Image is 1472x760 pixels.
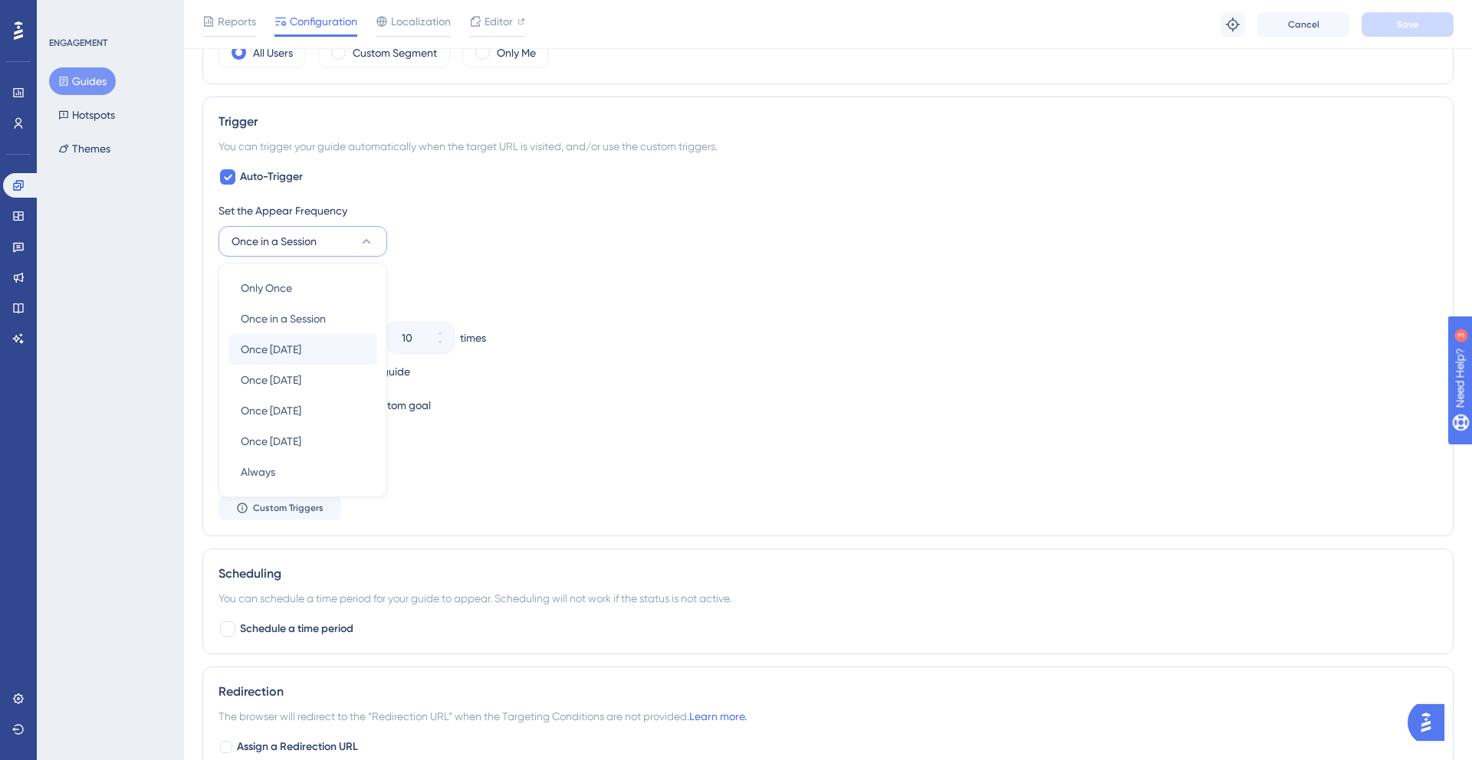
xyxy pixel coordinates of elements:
div: Stop Trigger [219,269,1437,287]
label: Custom Segment [353,44,437,62]
button: Guides [49,67,116,95]
div: Set the Appear Frequency [219,201,1437,220]
button: Only Once [228,273,377,303]
span: The browser will redirect to the “Redirection URL” when the Targeting Conditions are not provided. [219,707,747,726]
button: Custom Triggers [219,496,341,520]
div: 3 [107,8,111,20]
button: Themes [49,135,120,162]
span: Once [DATE] [241,371,301,389]
span: Configuration [290,12,357,31]
span: Cancel [1288,18,1319,31]
div: You can trigger your guide automatically when the target URL is visited, and/or use the custom tr... [219,137,1437,156]
span: Once [DATE] [241,401,301,420]
label: All Users [253,44,293,62]
button: Once in a Session [228,303,377,334]
div: times [460,329,486,347]
span: Always [241,463,275,481]
label: Only Me [497,44,536,62]
div: ENGAGEMENT [49,37,107,49]
span: Assign a Redirection URL [237,738,358,756]
span: Reports [218,12,256,31]
iframe: UserGuiding AI Assistant Launcher [1408,699,1454,745]
span: Once [DATE] [241,432,301,450]
span: Once in a Session [241,310,326,328]
span: Schedule a time period [240,620,353,638]
div: Trigger [219,113,1437,131]
button: Once [DATE] [228,395,377,426]
span: Localization [391,12,451,31]
button: Cancel [1257,12,1349,37]
div: Redirection [219,683,1437,701]
span: Editor [485,12,513,31]
div: You can schedule a time period for your guide to appear. Scheduling will not work if the status i... [219,589,1437,608]
span: Once in a Session [232,232,317,251]
span: Once [DATE] [241,340,301,359]
button: Once [DATE] [228,365,377,395]
span: Save [1397,18,1418,31]
div: Scheduling [219,565,1437,583]
span: Auto-Trigger [240,168,303,186]
button: Hotspots [49,101,124,129]
button: Always [228,457,377,487]
button: Once [DATE] [228,426,377,457]
button: Once in a Session [219,226,387,257]
span: Need Help? [36,4,96,22]
button: Once [DATE] [228,334,377,365]
button: Save [1362,12,1454,37]
span: Custom Triggers [253,502,324,514]
a: Learn more. [689,710,747,722]
span: Only Once [241,279,292,297]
